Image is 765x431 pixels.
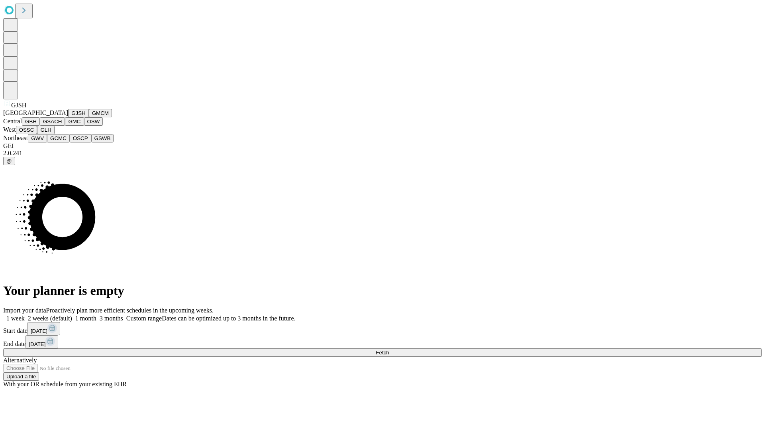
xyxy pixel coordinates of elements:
[22,117,40,126] button: GBH
[3,322,762,335] div: Start date
[91,134,114,142] button: GSWB
[3,381,127,388] span: With your OR schedule from your existing EHR
[40,117,65,126] button: GSACH
[65,117,84,126] button: GMC
[27,322,60,335] button: [DATE]
[3,118,22,125] span: Central
[3,134,28,141] span: Northeast
[162,315,295,322] span: Dates can be optimized up to 3 months in the future.
[3,348,762,357] button: Fetch
[100,315,123,322] span: 3 months
[31,328,47,334] span: [DATE]
[6,315,25,322] span: 1 week
[376,350,389,356] span: Fetch
[3,283,762,298] h1: Your planner is empty
[6,158,12,164] span: @
[89,109,112,117] button: GMCM
[29,341,45,347] span: [DATE]
[3,357,37,364] span: Alternatively
[3,150,762,157] div: 2.0.241
[3,307,46,314] span: Import your data
[25,335,58,348] button: [DATE]
[3,126,16,133] span: West
[37,126,54,134] button: GLH
[68,109,89,117] button: GJSH
[3,142,762,150] div: GEI
[70,134,91,142] button: OSCP
[3,335,762,348] div: End date
[3,109,68,116] span: [GEOGRAPHIC_DATA]
[28,315,72,322] span: 2 weeks (default)
[47,134,70,142] button: GCMC
[11,102,26,109] span: GJSH
[3,372,39,381] button: Upload a file
[46,307,214,314] span: Proactively plan more efficient schedules in the upcoming weeks.
[16,126,37,134] button: OSSC
[126,315,162,322] span: Custom range
[3,157,15,165] button: @
[84,117,103,126] button: OSW
[28,134,47,142] button: GWV
[75,315,96,322] span: 1 month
